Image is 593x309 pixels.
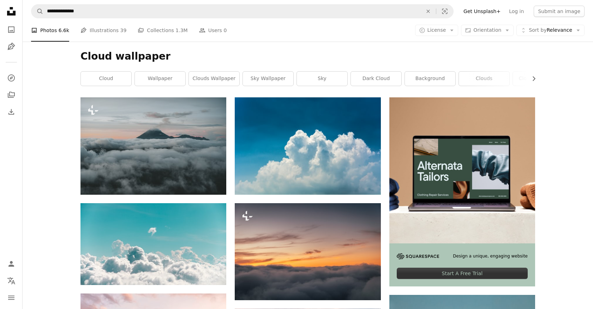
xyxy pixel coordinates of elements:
[420,5,436,18] button: Clear
[80,203,226,285] img: white clouds photography
[529,27,546,33] span: Sort by
[405,72,455,86] a: background
[534,6,585,17] button: Submit an image
[4,40,18,54] a: Illustrations
[516,25,585,36] button: Sort byRelevance
[235,248,381,255] a: a view of a sunset from an airplane
[461,25,514,36] button: Orientation
[81,72,131,86] a: cloud
[235,97,381,194] img: cloudy sky
[427,27,446,33] span: License
[473,27,501,33] span: Orientation
[389,97,535,243] img: file-1707885205802-88dd96a21c72image
[4,71,18,85] a: Explore
[453,253,528,259] span: Design a unique, engaging website
[199,19,227,42] a: Users 0
[459,6,505,17] a: Get Unsplash+
[436,5,453,18] button: Visual search
[415,25,459,36] button: License
[4,4,18,20] a: Home — Unsplash
[529,27,572,34] span: Relevance
[80,143,226,149] a: a view of a mountain in the clouds
[189,72,239,86] a: clouds wallpaper
[235,143,381,149] a: cloudy sky
[4,274,18,288] button: Language
[31,4,454,18] form: Find visuals sitewide
[397,268,528,279] div: Start A Free Trial
[80,50,535,63] h1: Cloud wallpaper
[527,72,535,86] button: scroll list to the right
[513,72,563,86] a: cloud aesthetic
[4,23,18,37] a: Photos
[389,97,535,286] a: Design a unique, engaging websiteStart A Free Trial
[4,257,18,271] a: Log in / Sign up
[4,291,18,305] button: Menu
[31,5,43,18] button: Search Unsplash
[4,105,18,119] a: Download History
[297,72,347,86] a: sky
[4,88,18,102] a: Collections
[223,26,227,34] span: 0
[80,19,126,42] a: Illustrations 39
[175,26,187,34] span: 1.3M
[135,72,185,86] a: wallpaper
[138,19,187,42] a: Collections 1.3M
[80,241,226,247] a: white clouds photography
[351,72,401,86] a: dark cloud
[235,203,381,300] img: a view of a sunset from an airplane
[80,97,226,194] img: a view of a mountain in the clouds
[120,26,127,34] span: 39
[397,253,439,259] img: file-1705255347840-230a6ab5bca9image
[243,72,293,86] a: sky wallpaper
[505,6,528,17] a: Log in
[459,72,509,86] a: clouds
